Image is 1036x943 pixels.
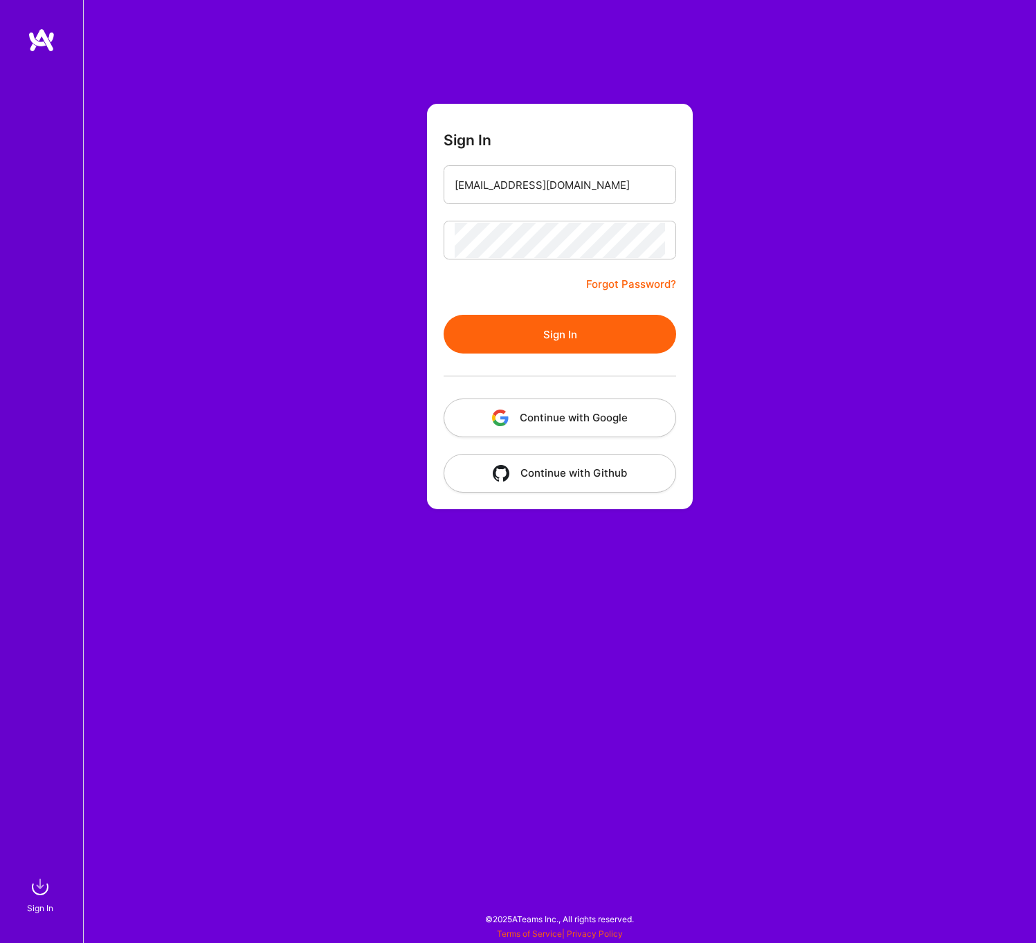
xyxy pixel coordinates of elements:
[26,873,54,901] img: sign in
[444,315,676,354] button: Sign In
[444,131,491,149] h3: Sign In
[497,928,623,939] span: |
[28,28,55,53] img: logo
[444,399,676,437] button: Continue with Google
[567,928,623,939] a: Privacy Policy
[493,465,509,482] img: icon
[83,901,1036,936] div: © 2025 ATeams Inc., All rights reserved.
[492,410,509,426] img: icon
[497,928,562,939] a: Terms of Service
[29,873,54,915] a: sign inSign In
[455,167,665,203] input: Email...
[444,454,676,493] button: Continue with Github
[27,901,53,915] div: Sign In
[586,276,676,293] a: Forgot Password?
